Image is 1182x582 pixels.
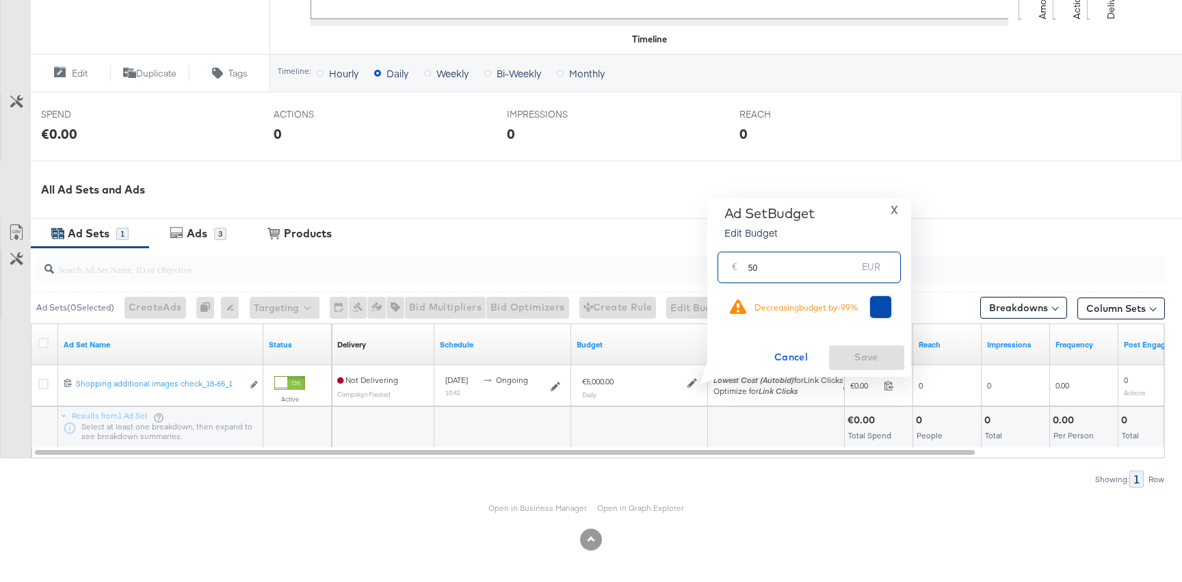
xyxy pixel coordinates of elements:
input: Search Ad Set Name, ID or Objective [54,250,1062,277]
span: Tags [228,67,248,80]
sub: Campaign Paused [337,390,391,398]
p: Edit Budget [724,226,815,239]
div: 0 [507,124,515,144]
div: 0.00 [1053,414,1078,427]
span: Daily [386,66,408,80]
span: X [891,200,898,220]
div: Products [284,226,332,241]
a: The number of people your ad was served to. [919,339,976,350]
a: Shows the current budget of Ad Set. [577,339,702,350]
input: Enter your budget [748,247,857,276]
div: 1 [1129,471,1144,488]
div: Timeline: [277,66,311,76]
em: Link Clicks [759,386,798,396]
span: Weekly [436,66,469,80]
span: Per Person [1053,430,1094,440]
div: 0 [984,414,995,427]
button: X [885,205,904,215]
span: ACTIONS [274,108,376,121]
a: Open in Graph Explorer [597,503,684,513]
a: Open in Business Manager [488,503,587,513]
div: Showing: [1094,475,1129,484]
em: Lowest Cost (Autobid) [713,375,794,385]
div: Row [1148,475,1165,484]
span: SPEND [41,108,144,121]
label: Active [274,395,305,404]
span: ongoing [496,375,528,385]
span: 0 [987,380,991,391]
a: Shopping additional images check_18-65_1 [76,378,242,393]
div: 0 [196,297,221,319]
span: Total [985,430,1002,440]
sub: 10:42 [445,388,460,397]
span: 0.00 [1055,380,1069,391]
button: Column Sets [1077,297,1165,319]
span: for Link Clicks [713,375,843,385]
span: Total Spend [848,430,891,440]
span: [DATE] [445,375,468,385]
div: €5,000.00 [582,376,614,387]
button: Ok [870,296,892,318]
span: People [917,430,943,440]
div: 0 [274,124,282,144]
div: 1 [116,228,129,240]
div: 0 [739,124,748,144]
a: Reflects the ability of your Ad Set to achieve delivery based on ad states, schedule and budget. [337,339,366,350]
div: Optimize for [713,386,843,397]
div: 0 [916,414,926,427]
a: Shows when your Ad Set is scheduled to deliver. [440,339,566,350]
button: Duplicate [110,65,190,81]
div: 3 [214,228,226,240]
div: Ad Sets [68,226,109,241]
sub: Actions [1124,388,1146,397]
span: 0 [919,380,923,391]
span: Edit [72,67,88,80]
span: Hourly [329,66,358,80]
span: Monthly [569,66,605,80]
div: Shopping additional images check_18-65_1 [76,378,242,389]
span: Ok [876,302,886,312]
span: Not Delivering [337,375,398,385]
span: REACH [739,108,842,121]
a: Shows the current state of your Ad Set. [269,339,326,350]
span: €0.00 [850,380,878,391]
div: €0.00 [848,414,879,427]
a: Your Ad Set name. [64,339,258,350]
button: Edit [30,65,110,81]
button: Tags [189,65,270,81]
div: Ad Set Budget [724,205,815,222]
span: Bi-Weekly [497,66,541,80]
span: Total [1122,430,1139,440]
sub: Daily [582,391,596,399]
span: 0 [1124,375,1128,385]
button: Cancel [754,345,829,370]
span: IMPRESSIONS [507,108,609,121]
div: 0 [1121,414,1131,427]
button: Breakdowns [980,297,1067,319]
span: Duplicate [136,67,176,80]
div: €0.00 [41,124,77,144]
div: EUR [856,258,886,282]
div: € [726,258,743,282]
a: The number of times your ad was served. On mobile apps an ad is counted as served the first time ... [987,339,1045,350]
div: Ad Sets ( 0 Selected) [36,302,114,314]
span: Cancel [759,349,824,366]
div: Decreasing budget by -99 % [754,302,858,313]
div: Ads [187,226,207,241]
a: The average number of times your ad was served to each person. [1055,339,1113,350]
div: All Ad Sets and Ads [41,182,1182,198]
div: Delivery [337,339,366,350]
